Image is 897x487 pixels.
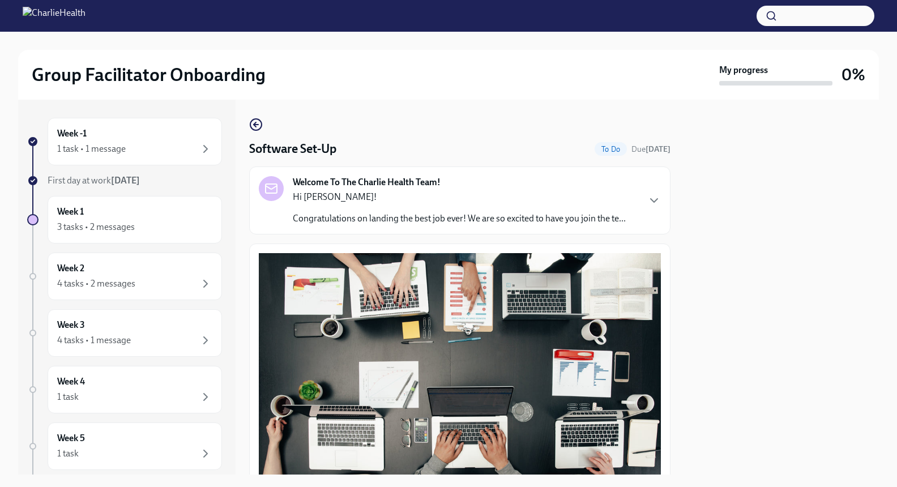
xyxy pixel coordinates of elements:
div: 1 task [57,391,79,403]
h3: 0% [842,65,865,85]
h6: Week 3 [57,319,85,331]
strong: Welcome To The Charlie Health Team! [293,176,441,189]
strong: My progress [719,64,768,76]
p: Congratulations on landing the best job ever! We are so excited to have you join the te... [293,212,626,225]
h4: Software Set-Up [249,140,336,157]
div: 4 tasks • 2 messages [57,277,135,290]
a: Week -11 task • 1 message [27,118,222,165]
span: September 16th, 2025 07:00 [631,144,670,155]
a: Week 34 tasks • 1 message [27,309,222,357]
strong: [DATE] [111,175,140,186]
h6: Week 5 [57,432,85,445]
div: 1 task • 1 message [57,143,126,155]
h6: Week 1 [57,206,84,218]
p: Hi [PERSON_NAME]! [293,191,626,203]
span: Due [631,144,670,154]
img: CharlieHealth [23,7,86,25]
strong: [DATE] [646,144,670,154]
span: First day at work [48,175,140,186]
a: Week 51 task [27,422,222,470]
h2: Group Facilitator Onboarding [32,63,266,86]
div: 3 tasks • 2 messages [57,221,135,233]
h6: Week 2 [57,262,84,275]
div: 4 tasks • 1 message [57,334,131,347]
h6: Week 4 [57,375,85,388]
div: 1 task [57,447,79,460]
a: First day at work[DATE] [27,174,222,187]
h6: Week -1 [57,127,87,140]
a: Week 13 tasks • 2 messages [27,196,222,244]
a: Week 41 task [27,366,222,413]
a: Week 24 tasks • 2 messages [27,253,222,300]
span: To Do [595,145,627,153]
